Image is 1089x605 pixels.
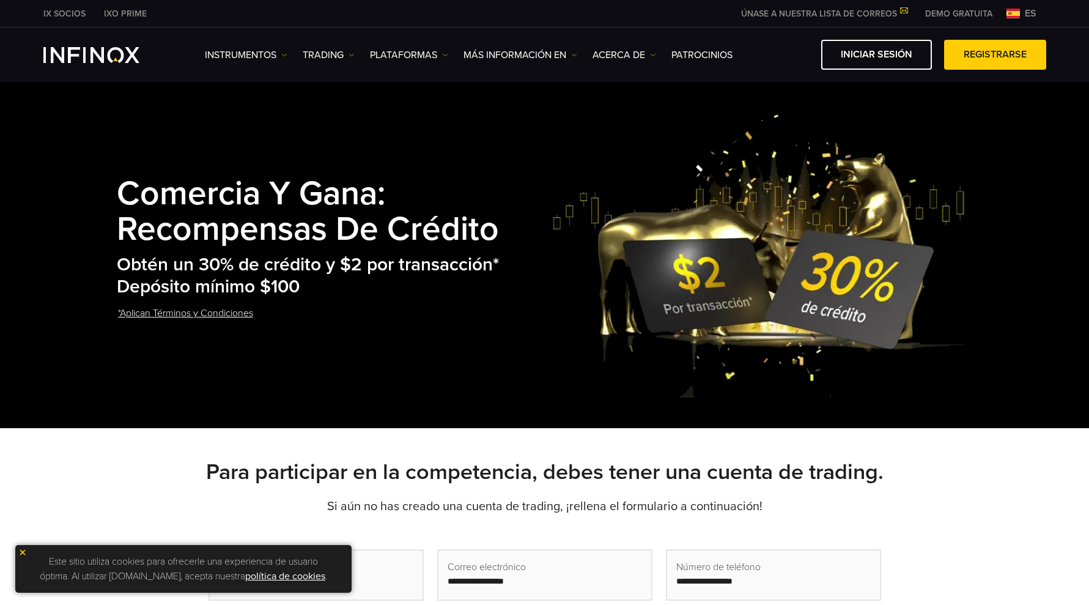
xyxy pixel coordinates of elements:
a: INFINOX MENU [916,7,1002,20]
a: Instrumentos [205,48,287,62]
span: es [1020,6,1041,21]
p: Si aún no has creado una cuenta de trading, ¡rellena el formulario a continuación! [117,498,973,515]
a: PLATAFORMAS [370,48,448,62]
a: Iniciar sesión [821,40,932,70]
p: Este sitio utiliza cookies para ofrecerle una experiencia de usuario óptima. Al utilizar [DOMAIN_... [21,551,345,587]
strong: Comercia y Gana: Recompensas de Crédito [117,174,499,250]
a: ACERCA DE [592,48,656,62]
a: INFINOX Logo [43,47,168,63]
a: Patrocinios [671,48,733,62]
a: TRADING [303,48,355,62]
a: Más información en [463,48,577,62]
a: *Aplican Términos y Condiciones [117,299,254,328]
span: Correo electrónico [448,560,526,574]
strong: Para participar en la competencia, debes tener una cuenta de trading. [206,459,884,485]
a: INFINOX [95,7,156,20]
a: ÚNASE A NUESTRA LISTA DE CORREOS [732,9,916,19]
span: Número de teléfono [676,560,761,574]
a: política de cookies [245,570,325,582]
img: yellow close icon [18,548,27,557]
a: Registrarse [944,40,1046,70]
a: INFINOX [34,7,95,20]
h2: Obtén un 30% de crédito y $2 por transacción* Depósito mínimo $100 [117,254,552,299]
